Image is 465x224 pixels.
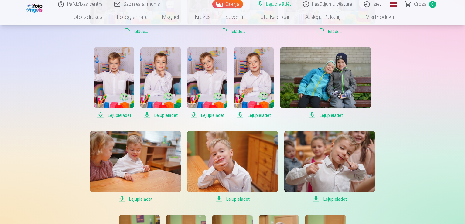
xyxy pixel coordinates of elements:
a: Magnēti [155,8,188,25]
a: Lejupielādēt [284,131,375,203]
a: Lejupielādēt [187,47,227,119]
img: /fa1 [26,2,44,13]
span: Grozs [414,1,427,8]
span: 0 [429,1,436,8]
span: Lejupielādēt [90,195,181,203]
span: Ielāde ... [284,28,375,35]
a: Lejupielādēt [234,47,274,119]
a: Suvenīri [218,8,251,25]
a: Fotogrāmata [110,8,155,25]
span: Lejupielādēt [187,112,227,119]
span: Lejupielādēt [140,112,181,119]
a: Lejupielādēt [140,47,181,119]
span: Ielāde ... [187,28,278,35]
span: Lejupielādēt [187,195,278,203]
span: Lejupielādēt [280,112,371,119]
span: Lejupielādēt [94,112,134,119]
a: Lejupielādēt [94,47,134,119]
a: Foto izdrukas [64,8,110,25]
a: Lejupielādēt [280,47,371,119]
a: Lejupielādēt [187,131,278,203]
a: Krūzes [188,8,218,25]
a: Lejupielādēt [90,131,181,203]
a: Atslēgu piekariņi [298,8,349,25]
a: Foto kalendāri [251,8,298,25]
span: Lejupielādēt [234,112,274,119]
span: Lejupielādēt [284,195,375,203]
a: Visi produkti [349,8,402,25]
span: Ielāde ... [90,28,181,35]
